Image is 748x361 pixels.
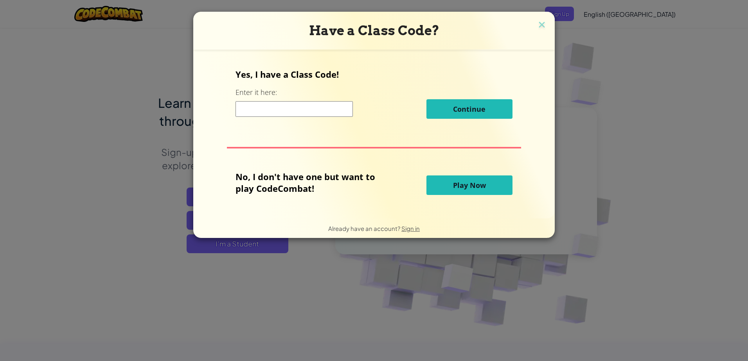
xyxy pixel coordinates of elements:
span: Play Now [453,180,486,190]
p: Yes, I have a Class Code! [236,68,512,80]
label: Enter it here: [236,88,277,97]
img: close icon [537,20,547,31]
span: Have a Class Code? [309,23,439,38]
p: No, I don't have one but want to play CodeCombat! [236,171,387,194]
button: Continue [426,99,512,119]
span: Continue [453,104,485,114]
button: Play Now [426,175,512,195]
span: Already have an account? [328,225,401,232]
a: Sign in [401,225,420,232]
